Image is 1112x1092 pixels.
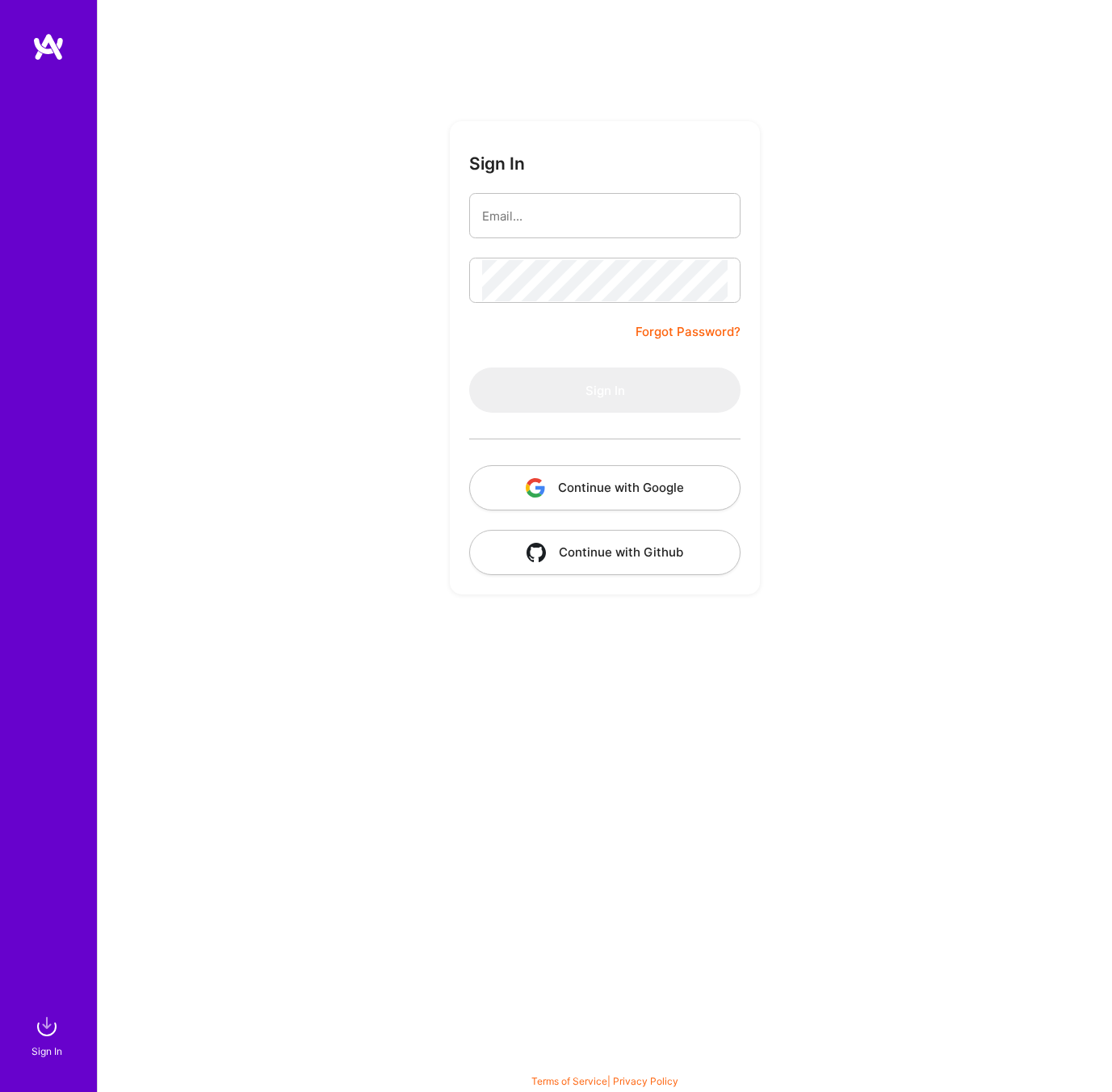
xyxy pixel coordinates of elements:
[32,32,65,61] img: logo
[469,530,741,575] button: Continue with Github
[469,153,525,174] h3: Sign In
[531,1075,607,1087] a: Terms of Service
[527,543,546,562] img: icon
[97,1044,1112,1084] div: © 2025 ATeams Inc., All rights reserved.
[31,1043,62,1060] div: Sign In
[613,1075,678,1087] a: Privacy Policy
[34,1010,63,1060] a: sign inSign In
[526,478,545,498] img: icon
[482,195,728,237] input: Email...
[31,1010,63,1043] img: sign in
[469,465,741,510] button: Continue with Google
[531,1075,678,1087] span: |
[636,322,741,342] a: Forgot Password?
[469,367,741,413] button: Sign In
